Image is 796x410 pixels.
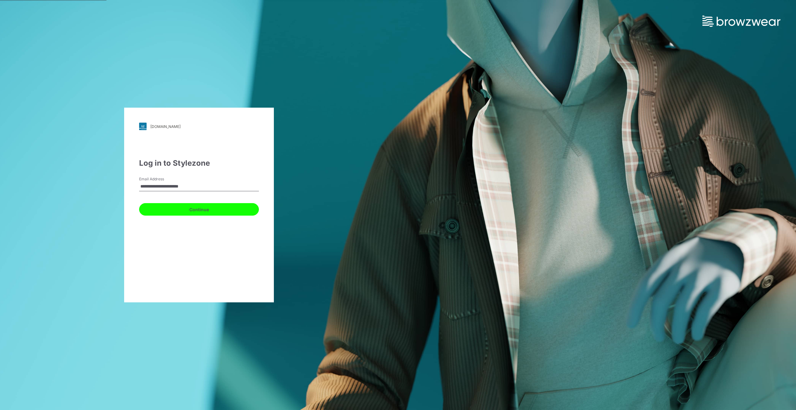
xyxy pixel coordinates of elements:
[139,158,259,169] div: Log in to Stylezone
[139,123,147,130] img: svg+xml;base64,PHN2ZyB3aWR0aD0iMjgiIGhlaWdodD0iMjgiIHZpZXdCb3g9IjAgMCAyOCAyOCIgZmlsbD0ibm9uZSIgeG...
[139,176,183,182] label: Email Address
[150,124,181,129] div: [DOMAIN_NAME]
[702,16,780,27] img: browzwear-logo.73288ffb.svg
[139,123,259,130] a: [DOMAIN_NAME]
[139,203,259,216] button: Continue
